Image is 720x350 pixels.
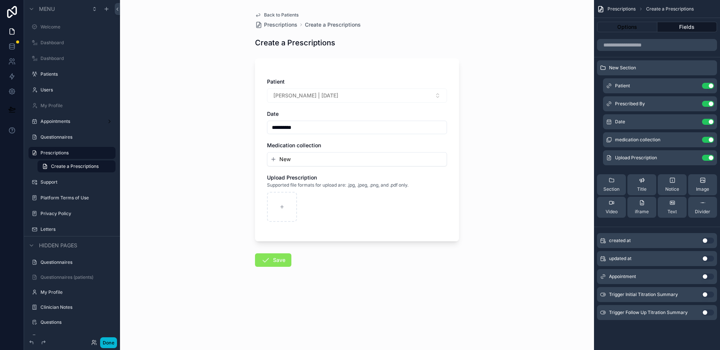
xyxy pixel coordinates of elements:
a: Create a Prescriptions [305,21,361,28]
label: Users [40,87,114,93]
button: Text [658,197,687,218]
span: Text [667,209,677,215]
label: Dashboard [40,40,114,46]
span: Create a Prescriptions [51,163,99,169]
span: Patient [615,83,630,89]
button: Done [100,337,117,348]
label: Questionnaires [40,259,114,265]
label: Welcome [40,24,114,30]
span: Medication collection [267,142,321,148]
label: Questionnaires [40,134,114,140]
button: Title [627,174,656,195]
span: Date [615,119,625,125]
span: Prescribed By [615,101,645,107]
a: Back to Patients [255,12,298,18]
button: Notice [658,174,687,195]
span: Prescriptions [607,6,636,12]
label: Letters [40,226,114,232]
span: Supported file formats for upload are: .jpg, .jpeg, .png, and .pdf only. [267,182,408,188]
h1: Create a Prescriptions [255,37,335,48]
span: Image [696,186,709,192]
span: Patient [267,78,285,85]
label: Questionnaires (patients) [40,274,114,280]
span: Date [267,111,279,117]
span: medication collection [615,137,660,143]
span: Create a Prescriptions [646,6,694,12]
span: Menu [39,5,55,13]
button: iframe [627,197,656,218]
label: Dashboard [40,55,114,61]
button: Fields [657,22,717,32]
span: Upload Prescription [267,174,317,181]
span: Section [603,186,619,192]
span: Prescriptions [264,21,297,28]
span: New [279,156,291,163]
button: Section [597,174,626,195]
a: Prescriptions [255,21,297,28]
label: Questions [40,319,114,325]
span: Trigger Initial Titration Summary [609,292,678,298]
label: Platform Terms of Use [40,195,114,201]
label: Prescriptions [40,150,111,156]
span: Divider [695,209,710,215]
span: Back to Patients [264,12,298,18]
span: iframe [635,209,649,215]
span: New Section [609,65,636,71]
span: created at [609,238,631,244]
span: Video [606,209,618,215]
span: Hidden pages [39,242,77,249]
button: Video [597,197,626,218]
span: Upload Prescription [615,155,657,161]
span: Appointment [609,274,636,280]
button: Save [255,253,291,267]
button: Options [597,22,657,32]
span: Notice [665,186,679,192]
span: updated at [609,256,631,262]
label: Privacy Policy [40,211,114,217]
label: Support [40,179,114,185]
label: My Profile [40,289,114,295]
label: Patients [40,71,114,77]
span: Trigger Follow Up Titration Summary [609,310,688,316]
label: My Profile [40,103,114,109]
button: New [270,156,444,163]
label: Appointments [40,118,103,124]
span: Title [637,186,646,192]
label: Documents [40,334,114,340]
label: Clinician Notes [40,304,114,310]
button: Image [688,174,717,195]
button: Divider [688,197,717,218]
a: Create a Prescriptions [37,160,115,172]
